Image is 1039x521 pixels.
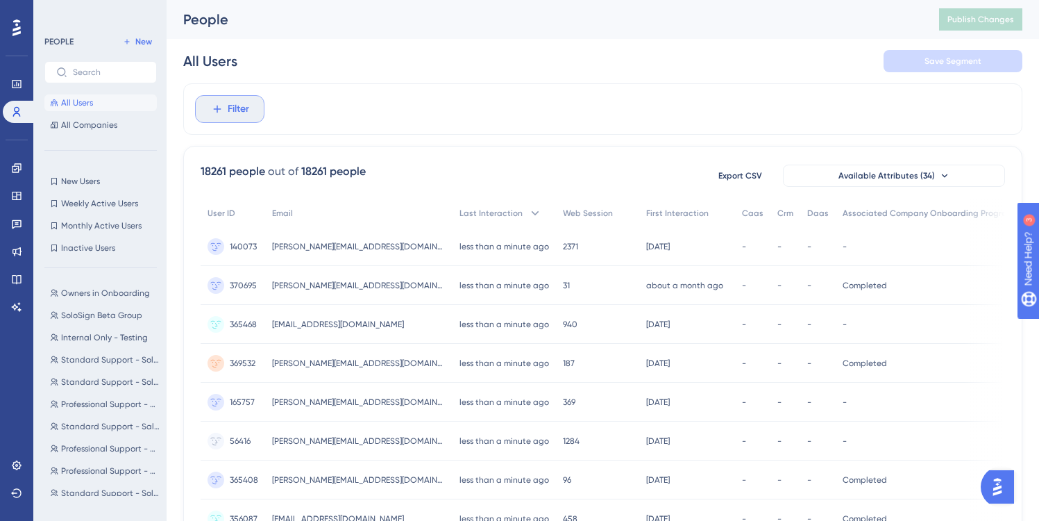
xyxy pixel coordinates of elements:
[777,474,782,486] span: -
[646,208,709,219] span: First Interaction
[646,397,670,407] time: [DATE]
[44,217,157,234] button: Monthly Active Users
[61,443,160,454] span: Professional Support - Solo Account & Sales Manager Roles
[228,101,249,117] span: Filter
[807,358,811,369] span: -
[459,320,549,329] time: less than a minute ago
[563,241,578,252] span: 2371
[272,280,446,291] span: [PERSON_NAME][EMAIL_ADDRESS][DOMAIN_NAME]
[742,474,746,486] span: -
[843,358,887,369] span: Completed
[742,319,746,330] span: -
[742,358,746,369] span: -
[44,485,165,502] button: Standard Support - Solo Sales Admin Role
[939,8,1022,31] button: Publish Changes
[61,220,142,231] span: Monthly Active Users
[742,241,746,252] span: -
[884,50,1022,72] button: Save Segment
[44,240,157,256] button: Inactive Users
[807,241,811,252] span: -
[230,280,257,291] span: 370695
[777,436,782,447] span: -
[61,310,142,321] span: SoloSign Beta Group
[61,97,93,108] span: All Users
[807,474,811,486] span: -
[843,474,887,486] span: Completed
[44,440,165,457] button: Professional Support - Solo Account & Sales Manager Roles
[742,436,746,447] span: -
[272,319,404,330] span: [EMAIL_ADDRESS][DOMAIN_NAME]
[61,198,138,209] span: Weekly Active Users
[230,241,257,252] span: 140073
[61,354,160,365] span: Standard Support - Solo Account & Sales Manager Roles
[96,7,101,18] div: 3
[807,280,811,291] span: -
[272,397,446,408] span: [PERSON_NAME][EMAIL_ADDRESS][DOMAIN_NAME]
[230,474,258,486] span: 365408
[563,319,577,330] span: 940
[44,396,165,413] button: Professional Support - Sales Rep Role
[208,208,235,219] span: User ID
[230,436,251,447] span: 56416
[838,170,935,181] span: Available Attributes (34)
[33,3,87,20] span: Need Help?
[705,165,775,187] button: Export CSV
[272,208,293,219] span: Email
[272,436,446,447] span: [PERSON_NAME][EMAIL_ADDRESS][DOMAIN_NAME]
[268,163,298,180] div: out of
[563,474,571,486] span: 96
[742,280,746,291] span: -
[301,163,366,180] div: 18261 people
[44,352,165,368] button: Standard Support - Solo Account & Sales Manager Roles
[563,397,575,408] span: 369
[61,465,160,477] span: Professional Support - Solo Sales Admin Role
[183,51,237,71] div: All Users
[44,94,157,111] button: All Users
[777,319,782,330] span: -
[272,241,446,252] span: [PERSON_NAME][EMAIL_ADDRESS][DOMAIN_NAME]
[563,208,613,219] span: Web Session
[742,208,763,219] span: Caas
[646,358,670,368] time: [DATE]
[777,358,782,369] span: -
[44,285,165,301] button: Owners in Onboarding
[459,397,549,407] time: less than a minute ago
[61,176,100,187] span: New Users
[61,488,160,499] span: Standard Support - Solo Sales Admin Role
[843,208,1015,219] span: Associated Company Onboarding Progress
[272,474,446,486] span: [PERSON_NAME][EMAIL_ADDRESS][DOMAIN_NAME]
[843,280,887,291] span: Completed
[563,358,575,369] span: 187
[44,329,165,346] button: Internal Only - Testing
[61,421,160,432] span: Standard Support - Sales Rep Role
[646,320,670,329] time: [DATE]
[61,332,148,343] span: Internal Only - Testing
[44,418,165,435] button: Standard Support - Sales Rep Role
[44,374,165,390] button: Standard Support - Solo Owner Role
[195,95,264,123] button: Filter
[718,170,762,181] span: Export CSV
[981,466,1022,508] iframe: UserGuiding AI Assistant Launcher
[646,281,723,290] time: about a month ago
[459,242,549,251] time: less than a minute ago
[646,436,670,446] time: [DATE]
[777,208,793,219] span: Crm
[843,436,847,447] span: -
[201,163,265,180] div: 18261 people
[61,399,160,410] span: Professional Support - Sales Rep Role
[459,208,523,219] span: Last Interaction
[459,358,549,368] time: less than a minute ago
[61,242,115,254] span: Inactive Users
[118,33,157,50] button: New
[44,195,157,212] button: Weekly Active Users
[646,242,670,251] time: [DATE]
[61,119,117,131] span: All Companies
[459,436,549,446] time: less than a minute ago
[807,436,811,447] span: -
[73,67,145,77] input: Search
[61,288,150,299] span: Owners in Onboarding
[44,36,74,47] div: PEOPLE
[44,463,165,479] button: Professional Support - Solo Sales Admin Role
[807,208,829,219] span: Daas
